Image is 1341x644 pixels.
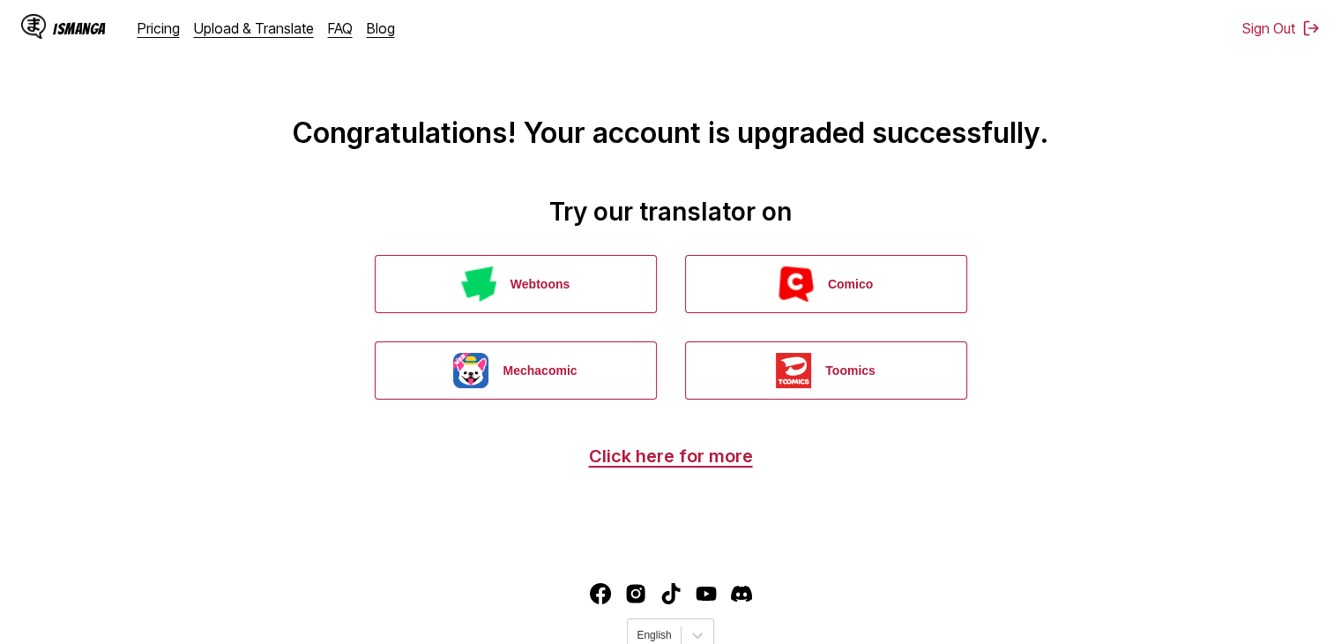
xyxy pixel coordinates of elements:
[461,266,496,302] img: Webtoons
[375,341,657,400] button: Mechacomic
[367,19,395,37] a: Blog
[685,255,967,313] button: Comico
[696,583,717,604] img: IsManga YouTube
[21,14,138,42] a: IsManga LogoIsManga
[375,255,657,313] button: Webtoons
[685,341,967,400] button: Toomics
[14,19,1327,150] h1: Congratulations! Your account is upgraded successfully.
[194,19,314,37] a: Upload & Translate
[453,353,488,388] img: Mechacomic
[696,583,717,604] a: Youtube
[53,20,106,37] div: IsManga
[731,583,752,604] img: IsManga Discord
[660,583,682,604] a: TikTok
[779,266,814,302] img: Comico
[637,629,639,641] input: Select language
[660,583,682,604] img: IsManga TikTok
[590,583,611,604] img: IsManga Facebook
[731,583,752,604] a: Discord
[328,19,353,37] a: FAQ
[21,14,46,39] img: IsManga Logo
[1242,19,1320,37] button: Sign Out
[1302,19,1320,37] img: Sign out
[589,446,753,467] a: Click here for more
[625,583,646,604] a: Instagram
[14,197,1327,227] h2: Try our translator on
[138,19,180,37] a: Pricing
[625,583,646,604] img: IsManga Instagram
[590,583,611,604] a: Facebook
[776,353,811,388] img: Toomics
